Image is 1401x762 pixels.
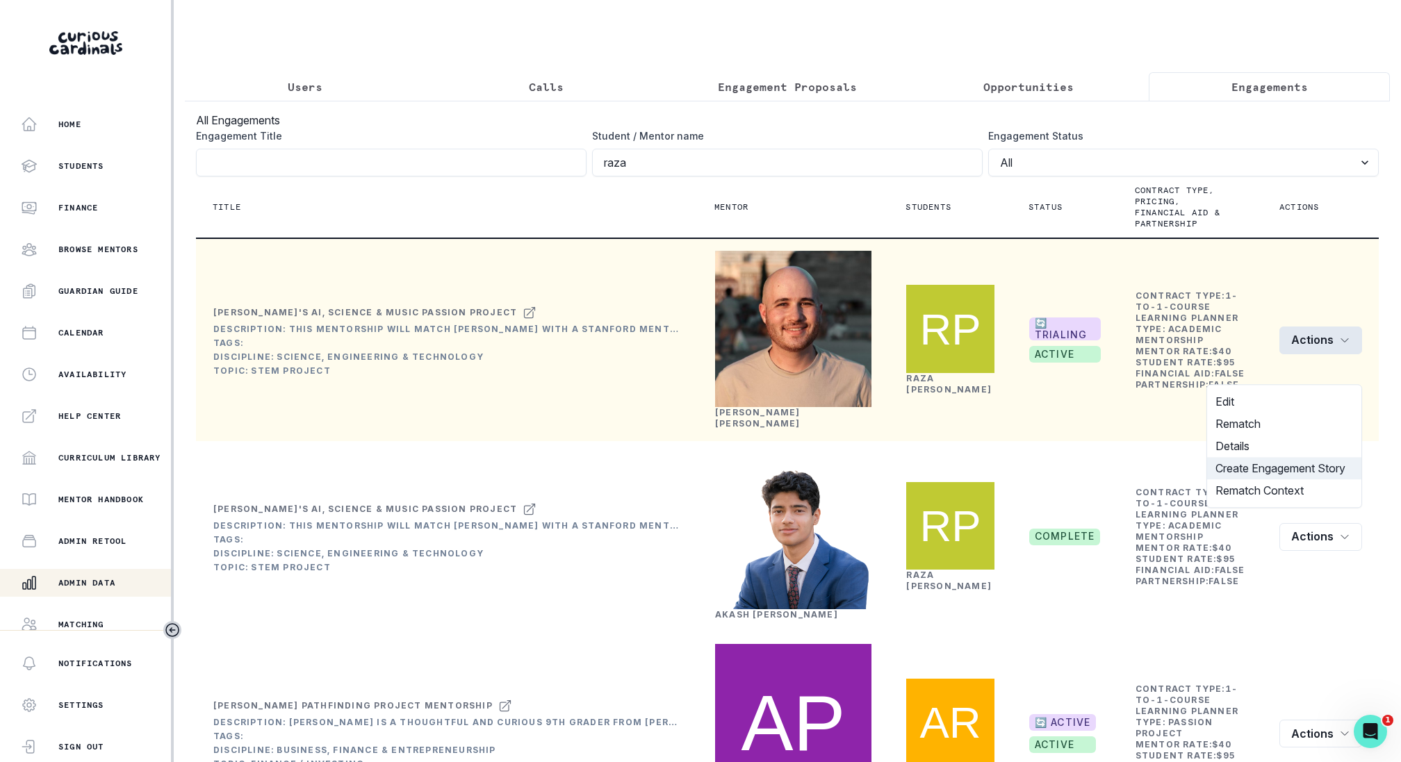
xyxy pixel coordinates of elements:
p: Students [906,201,951,213]
b: Academic Mentorship [1136,520,1222,542]
p: Users [288,78,322,95]
div: Description: [PERSON_NAME] is a thoughtful and curious 9th grader from [PERSON_NAME], [US_STATE] ... [213,717,680,728]
button: row menu [1279,523,1362,551]
span: active [1029,346,1101,363]
button: row menu [1279,720,1362,747]
span: active [1029,736,1097,753]
b: Passion Project [1136,717,1213,738]
button: Toggle sidebar [163,621,181,639]
p: Engagement Proposals [718,78,857,95]
td: Contract Type: Learning Planner Type: Mentor Rate: Student Rate: Financial Aid: Partnership: [1135,290,1246,391]
a: Raza [PERSON_NAME] [906,373,992,395]
p: Calls [529,78,564,95]
p: Help Center [58,411,121,422]
div: [PERSON_NAME]'s AI, Science & Music Passion Project [213,307,517,318]
div: Discipline: Science, Engineering & Technology [213,548,680,559]
b: 1-to-1-course [1136,684,1238,705]
p: Engagements [1231,78,1308,95]
div: Description: This mentorship will match [PERSON_NAME] with a Stanford mentor to develop a science... [213,324,680,335]
a: [PERSON_NAME] [PERSON_NAME] [715,407,801,429]
b: false [1209,576,1239,586]
div: Tags: [213,534,680,545]
label: Engagement Title [196,129,578,143]
button: Rematch [1207,413,1361,435]
b: $ 40 [1212,739,1231,749]
label: Student / Mentor name [592,129,974,143]
p: Mentor [714,201,748,213]
button: Details [1207,435,1361,457]
div: Tags: [213,731,680,742]
b: $ 40 [1212,542,1231,553]
p: Calendar [58,327,104,338]
button: Create Engagement Story [1207,457,1361,479]
div: Discipline: Business, Finance & Entrepreneurship [213,745,680,756]
button: Edit [1207,390,1361,413]
b: $ 95 [1216,357,1236,367]
p: Students [58,160,104,172]
p: Status [1029,201,1063,213]
p: Mentor Handbook [58,494,144,505]
span: 1 [1382,715,1393,726]
p: Matching [58,619,104,630]
button: Rematch Context [1207,479,1361,502]
img: Curious Cardinals Logo [49,31,122,55]
a: Akash [PERSON_NAME] [715,609,838,620]
p: Opportunities [983,78,1074,95]
p: Admin Data [58,577,115,588]
div: Topic: STEM Project [213,562,680,573]
p: Contract type, pricing, financial aid & partnership [1135,185,1229,229]
p: Home [58,119,81,130]
b: $ 40 [1212,346,1231,356]
h3: All Engagements [196,112,1379,129]
b: false [1215,565,1245,575]
p: Settings [58,699,104,711]
a: Raza [PERSON_NAME] [906,570,992,591]
p: Guardian Guide [58,285,138,297]
p: Notifications [58,658,133,669]
p: Sign Out [58,741,104,752]
div: [PERSON_NAME] Pathfinding Project Mentorship [213,700,493,711]
p: Browse Mentors [58,244,138,255]
label: Engagement Status [988,129,1370,143]
p: Curriculum Library [58,452,161,463]
b: $ 95 [1216,750,1236,761]
td: Contract Type: Learning Planner Type: Mentor Rate: Student Rate: Financial Aid: Partnership: [1135,486,1246,588]
p: Availability [58,369,126,380]
button: row menu [1279,326,1362,354]
p: Finance [58,202,98,213]
span: complete [1029,529,1101,545]
iframe: Intercom live chat [1354,715,1387,748]
div: Topic: STEM Project [213,365,680,376]
p: Title [213,201,241,213]
b: false [1215,368,1245,379]
b: 1-to-1-course [1136,290,1238,312]
b: Academic Mentorship [1136,324,1222,345]
div: Description: This mentorship will match [PERSON_NAME] with a Stanford mentor to develop a science... [213,520,680,531]
span: 🔄 TRIALING [1029,317,1101,341]
p: Actions [1279,201,1319,213]
span: 🔄 ACTIVE [1029,714,1097,731]
div: [PERSON_NAME]'s AI, Science & Music Passion Project [213,504,517,515]
p: Admin Retool [58,536,126,547]
b: false [1209,379,1239,390]
div: Tags: [213,338,680,349]
b: $ 95 [1216,554,1236,564]
b: 1-to-1-course [1136,487,1238,508]
div: Discipline: Science, Engineering & Technology [213,351,680,363]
